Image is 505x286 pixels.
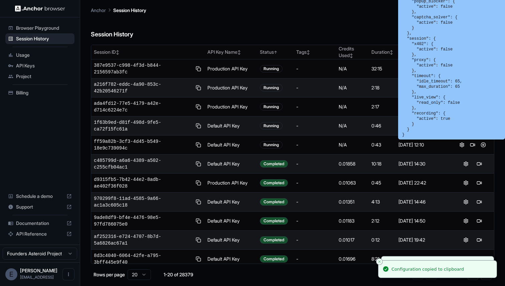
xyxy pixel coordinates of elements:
div: 2:12 [371,218,393,224]
span: ↕ [237,50,241,55]
span: c485799d-a6a6-4389-a502-c255cfb04ac1 [94,157,192,171]
span: ↑ [274,50,277,55]
span: ↕ [116,50,119,55]
span: API Keys [16,62,72,69]
div: Duration [371,49,393,55]
div: [DATE] 12:10 [398,141,448,148]
div: N/A [339,84,366,91]
p: Session History [113,7,146,14]
div: Tags [296,49,333,55]
span: Schedule a demo [16,193,64,200]
div: 10:18 [371,161,393,167]
span: Edward Upton [20,268,57,273]
button: Close toast [376,258,383,265]
div: Project [5,71,74,82]
span: 970299f8-11ad-4585-9a66-ac1a3c605c18 [94,195,192,209]
td: Production API Key [205,174,257,193]
span: Browser Playground [16,25,72,31]
div: - [296,218,333,224]
div: Support [5,202,74,212]
span: Billing [16,89,72,96]
span: 387e9537-c998-4f3d-b844-2156597ab3fc [94,62,192,75]
div: Completed [260,179,288,187]
div: 0:43 [371,141,393,148]
img: Anchor Logo [15,5,65,12]
td: Default API Key [205,193,257,212]
div: [DATE] 19:42 [398,237,448,243]
div: - [296,237,333,243]
div: 2:17 [371,103,393,110]
span: Support [16,204,64,210]
span: 8d3c4040-6064-42fe-a795-3bff445e9f40 [94,252,192,266]
div: - [296,84,333,91]
div: Session ID [94,49,202,55]
td: Production API Key [205,59,257,78]
div: E [5,268,17,280]
div: Completed [260,198,288,206]
div: - [296,161,333,167]
div: Billing [5,87,74,98]
span: ↕ [350,53,353,58]
div: 0.01183 [339,218,366,224]
span: a216f782-eddc-4a90-853c-42b20546271f [94,81,192,94]
div: Session History [5,33,74,44]
span: d9315fb5-7b42-44e2-8adb-ae402f36f028 [94,176,192,190]
div: [DATE] 22:42 [398,180,448,186]
span: ↕ [307,50,310,55]
div: [DATE] 14:51 [398,256,448,262]
span: af252316-e724-4707-8b7d-5a6826ac67a1 [94,233,192,247]
div: - [296,65,333,72]
div: [DATE] 14:50 [398,218,448,224]
button: Open menu [62,268,74,280]
nav: breadcrumb [91,6,146,14]
div: Completed [260,160,288,168]
div: Completed [260,217,288,225]
div: - [296,141,333,148]
div: - [296,256,333,262]
div: Running [260,103,283,110]
div: N/A [339,122,366,129]
span: Documentation [16,220,64,227]
div: N/A [339,65,366,72]
span: ↕ [390,50,393,55]
div: 8:21 [371,256,393,262]
div: - [296,199,333,205]
div: 2:18 [371,84,393,91]
div: Credits Used [339,45,366,59]
span: ed@asteroid.ai [20,275,54,280]
div: N/A [339,103,366,110]
div: Running [260,65,283,72]
span: ff59a82b-3cf3-4d45-b549-18e9c739094c [94,138,192,152]
td: Production API Key [205,97,257,116]
td: Default API Key [205,135,257,155]
div: 1-20 of 28379 [162,271,195,278]
div: [DATE] 14:30 [398,161,448,167]
span: API Reference [16,231,64,237]
div: Completed [260,255,288,263]
div: [DATE] 14:46 [398,199,448,205]
div: 0.01063 [339,180,366,186]
div: 0:12 [371,237,393,243]
span: Project [16,73,72,80]
div: 0.01351 [339,199,366,205]
span: Usage [16,52,72,58]
div: Running [260,122,283,129]
div: 0.01017 [339,237,366,243]
div: 0.01696 [339,256,366,262]
p: Rows per page [94,271,125,278]
td: Default API Key [205,231,257,250]
div: Documentation [5,218,74,229]
td: Default API Key [205,212,257,231]
div: Status [260,49,291,55]
div: - [296,122,333,129]
div: 0:45 [371,180,393,186]
div: API Keys [5,60,74,71]
div: - [296,103,333,110]
div: 32:15 [371,65,393,72]
div: API Key Name [207,49,254,55]
div: API Reference [5,229,74,239]
h6: Session History [91,30,133,39]
div: Configuration copied to clipboard [391,266,464,273]
td: Production API Key [205,78,257,97]
div: 4:13 [371,199,393,205]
